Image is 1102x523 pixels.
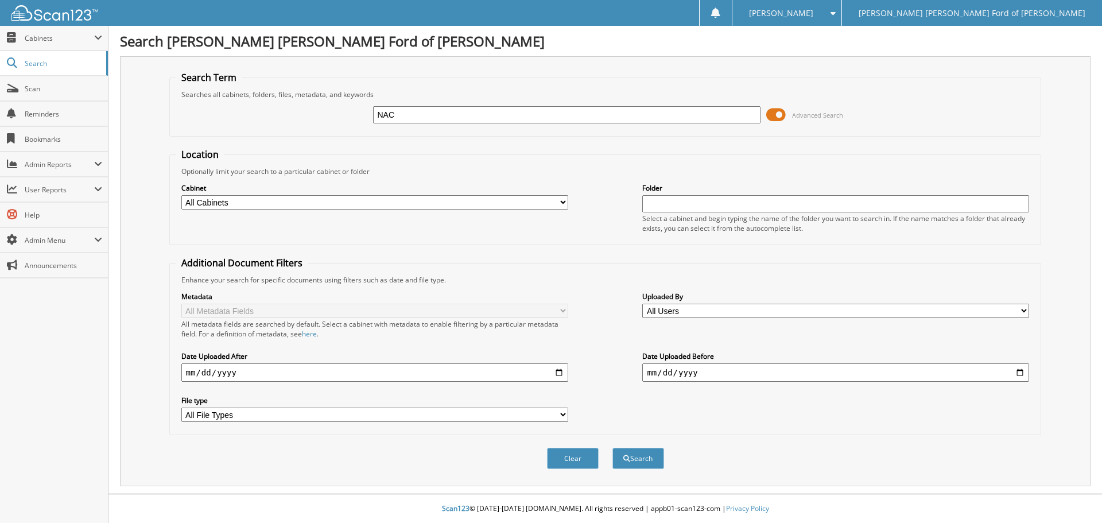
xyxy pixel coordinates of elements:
span: Admin Menu [25,235,94,245]
h1: Search [PERSON_NAME] [PERSON_NAME] Ford of [PERSON_NAME] [120,32,1091,51]
div: Enhance your search for specific documents using filters such as date and file type. [176,275,1035,285]
div: All metadata fields are searched by default. Select a cabinet with metadata to enable filtering b... [181,319,568,339]
span: Reminders [25,109,102,119]
span: Scan [25,84,102,94]
button: Search [612,448,664,469]
label: Uploaded By [642,292,1029,301]
label: Folder [642,183,1029,193]
label: Cabinet [181,183,568,193]
img: scan123-logo-white.svg [11,5,98,21]
span: Help [25,210,102,220]
span: [PERSON_NAME] [PERSON_NAME] Ford of [PERSON_NAME] [859,10,1085,17]
div: Select a cabinet and begin typing the name of the folder you want to search in. If the name match... [642,214,1029,233]
a: Privacy Policy [726,503,769,513]
label: Metadata [181,292,568,301]
span: Admin Reports [25,160,94,169]
label: Date Uploaded After [181,351,568,361]
legend: Additional Document Filters [176,257,308,269]
span: Search [25,59,100,68]
span: Bookmarks [25,134,102,144]
div: Optionally limit your search to a particular cabinet or folder [176,166,1035,176]
label: File type [181,396,568,405]
span: User Reports [25,185,94,195]
legend: Location [176,148,224,161]
button: Clear [547,448,599,469]
span: Cabinets [25,33,94,43]
div: © [DATE]-[DATE] [DOMAIN_NAME]. All rights reserved | appb01-scan123-com | [108,495,1102,523]
a: here [302,329,317,339]
legend: Search Term [176,71,242,84]
span: Advanced Search [792,111,843,119]
input: start [181,363,568,382]
span: [PERSON_NAME] [749,10,813,17]
label: Date Uploaded Before [642,351,1029,361]
input: end [642,363,1029,382]
span: Announcements [25,261,102,270]
div: Searches all cabinets, folders, files, metadata, and keywords [176,90,1035,99]
span: Scan123 [442,503,469,513]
